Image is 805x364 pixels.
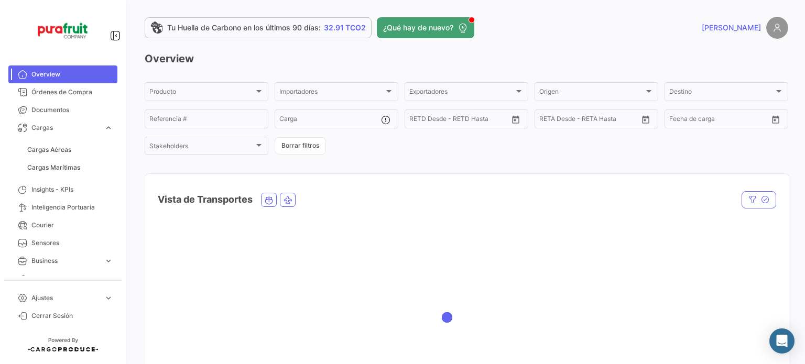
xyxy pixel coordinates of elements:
button: Ocean [262,193,276,206]
input: Hasta [695,117,743,124]
span: Stakeholders [149,144,254,151]
div: Abrir Intercom Messenger [769,328,795,354]
span: 32.91 TCO2 [324,23,366,33]
span: Insights - KPIs [31,185,113,194]
input: Desde [669,117,688,124]
a: Sensores [8,234,117,252]
a: Tu Huella de Carbono en los últimos 90 días:32.91 TCO2 [145,17,372,38]
a: Órdenes de Compra [8,83,117,101]
span: [PERSON_NAME] [702,23,761,33]
input: Desde [409,117,428,124]
span: Tu Huella de Carbono en los últimos 90 días: [167,23,321,33]
span: Importadores [279,90,384,97]
h3: Overview [145,51,788,66]
span: Cargas Aéreas [27,145,71,155]
a: Cargas Marítimas [23,160,117,175]
span: expand_more [104,123,113,133]
span: Estadísticas [31,274,100,283]
a: Documentos [8,101,117,119]
span: Ajustes [31,293,100,303]
button: Open calendar [638,112,654,127]
span: expand_more [104,293,113,303]
span: Destino [669,90,774,97]
span: Inteligencia Portuaria [31,203,113,212]
span: expand_more [104,256,113,266]
button: Borrar filtros [275,137,326,155]
img: Logo+PuraFruit.png [37,13,89,49]
span: Cerrar Sesión [31,311,113,321]
a: Insights - KPIs [8,181,117,198]
span: Cargas [31,123,100,133]
input: Hasta [436,117,483,124]
button: ¿Qué hay de nuevo? [377,17,474,38]
span: Exportadores [409,90,514,97]
h4: Vista de Transportes [158,192,253,207]
a: Courier [8,216,117,234]
span: Cargas Marítimas [27,163,80,172]
a: Overview [8,65,117,83]
span: Documentos [31,105,113,115]
input: Hasta [565,117,613,124]
a: Inteligencia Portuaria [8,198,117,216]
span: Sensores [31,238,113,248]
span: Overview [31,70,113,79]
span: Producto [149,90,254,97]
span: Courier [31,220,113,230]
span: expand_more [104,274,113,283]
span: Business [31,256,100,266]
span: ¿Qué hay de nuevo? [383,23,453,33]
a: Cargas Aéreas [23,142,117,158]
button: Air [280,193,295,206]
button: Open calendar [768,112,784,127]
img: placeholder-user.png [766,17,788,39]
span: Origen [539,90,644,97]
input: Desde [539,117,558,124]
button: Open calendar [508,112,524,127]
span: Órdenes de Compra [31,87,113,97]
